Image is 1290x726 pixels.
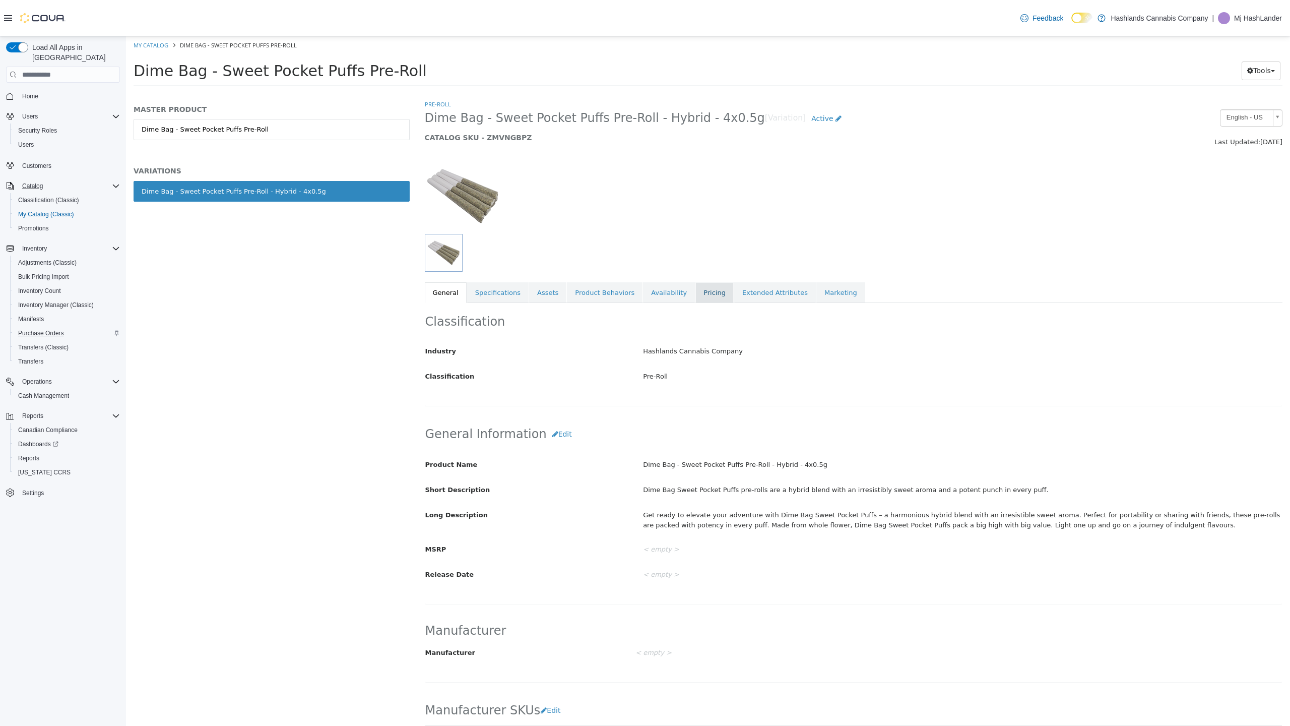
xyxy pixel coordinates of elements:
button: Tools [1116,25,1154,44]
span: Users [22,112,38,120]
a: Availability [517,246,569,267]
button: Inventory [2,241,124,256]
span: Manufacturer [299,613,349,620]
button: Security Roles [10,124,124,138]
span: My Catalog (Classic) [14,208,120,220]
a: Reports [14,452,43,464]
span: Users [18,141,34,149]
button: Users [10,138,124,152]
span: Catalog [18,180,120,192]
a: Extended Attributes [608,246,690,267]
a: [US_STATE] CCRS [14,466,75,478]
a: Marketing [690,246,739,267]
span: Users [14,139,120,151]
span: Active [685,78,707,86]
span: English - US [1094,74,1143,89]
a: Transfers (Classic) [14,341,73,353]
button: Manifests [10,312,124,326]
span: Bulk Pricing Import [14,271,120,283]
div: < empty > [509,608,1091,626]
a: Users [14,139,38,151]
span: Dime Bag - Sweet Pocket Puffs Pre-Roll [54,5,171,13]
button: Transfers [10,354,124,369]
div: Dime Bag - Sweet Pocket Puffs Pre-Roll - Hybrid - 4x0.5g [509,420,1164,438]
span: Transfers (Classic) [14,341,120,353]
span: Inventory Manager (Classic) [18,301,94,309]
button: [US_STATE] CCRS [10,465,124,479]
button: Promotions [10,221,124,235]
a: Feedback [1016,8,1067,28]
div: Pre-Roll [509,332,1164,349]
span: Security Roles [18,127,57,135]
button: Transfers (Classic) [10,340,124,354]
span: Classification [299,336,349,344]
button: Inventory Count [10,284,124,298]
button: Edit [414,665,440,684]
button: Customers [2,158,124,172]
a: Specifications [341,246,403,267]
span: Transfers [14,355,120,368]
span: Inventory Count [18,287,61,295]
span: Inventory Manager (Classic) [14,299,120,311]
span: Dashboards [18,440,58,448]
a: Assets [403,246,440,267]
h5: VARIATIONS [8,130,284,139]
a: English - US [1094,73,1156,90]
div: Mj HashLander [1218,12,1230,24]
button: Bulk Pricing Import [10,270,124,284]
span: Classification (Classic) [14,194,120,206]
div: Dime Bag Sweet Pocket Puffs pre-rolls are a hybrid blend with an irresistibly sweet aroma and a p... [509,445,1164,463]
div: Hashlands Cannabis Company [509,307,1164,324]
span: Home [22,92,38,100]
small: [Variation] [639,78,680,86]
button: Reports [18,410,47,422]
span: Dime Bag - Sweet Pocket Puffs Pre-Roll - Hybrid - 4x0.5g [299,74,639,90]
span: Settings [18,487,120,499]
h2: Manufacturer SKUs [299,665,440,684]
span: Manifests [14,313,120,325]
span: Inventory [18,243,120,255]
p: | [1212,12,1214,24]
span: My Catalog (Classic) [18,210,74,218]
span: Classification (Classic) [18,196,79,204]
span: Cash Management [14,390,120,402]
h2: Manufacturer [299,587,1156,602]
a: Bulk Pricing Import [14,271,73,283]
button: Catalog [2,179,124,193]
button: Catalog [18,180,47,192]
span: Canadian Compliance [18,426,78,434]
a: Dime Bag - Sweet Pocket Puffs Pre-Roll [8,83,284,104]
span: Home [18,90,120,102]
span: Bulk Pricing Import [18,273,69,281]
a: Pre-Roll [299,64,325,72]
a: Customers [18,160,55,172]
button: Edit [421,389,451,407]
span: Purchase Orders [18,329,64,337]
span: Long Description [299,475,362,482]
button: Purchase Orders [10,326,124,340]
span: Settings [22,489,44,497]
span: Inventory Count [14,285,120,297]
a: Adjustments (Classic) [14,257,81,269]
button: Users [2,109,124,124]
span: Reports [18,454,39,462]
img: 150 [299,122,374,198]
a: Canadian Compliance [14,424,82,436]
button: Inventory Manager (Classic) [10,298,124,312]
a: Manifests [14,313,48,325]
h5: MASTER PRODUCT [8,69,284,78]
button: Reports [2,409,124,423]
button: Inventory [18,243,51,255]
a: General [299,246,341,267]
div: Get ready to elevate your adventure with Dime Bag Sweet Pocket Puffs – a harmonious hybrid blend ... [509,470,1164,497]
a: Settings [18,487,48,499]
p: Hashlands Cannabis Company [1111,12,1208,24]
span: Release Date [299,534,348,542]
a: Security Roles [14,125,61,137]
p: Mj HashLander [1234,12,1282,24]
span: Promotions [18,224,49,232]
button: Users [18,110,42,123]
h2: Classification [299,278,1156,293]
a: Dashboards [10,437,124,451]
span: MSRP [299,509,320,517]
